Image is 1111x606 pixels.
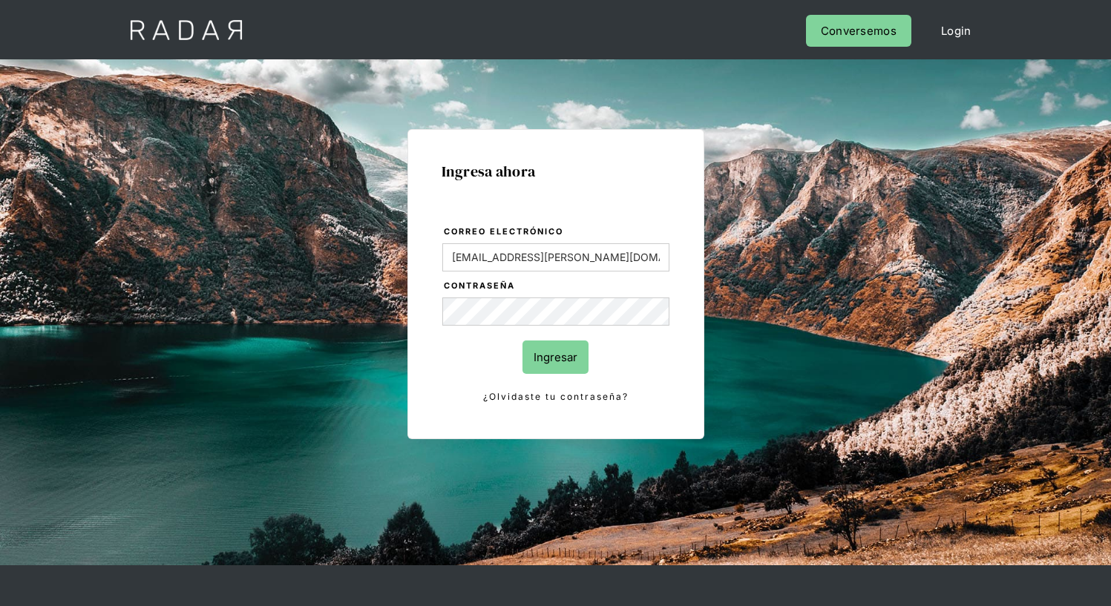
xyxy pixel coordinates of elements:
[806,15,911,47] a: Conversemos
[442,163,670,180] h1: Ingresa ahora
[926,15,986,47] a: Login
[442,224,670,405] form: Login Form
[442,243,669,271] input: bruce@wayne.com
[442,389,669,405] a: ¿Olvidaste tu contraseña?
[522,340,589,374] input: Ingresar
[444,279,669,294] label: Contraseña
[444,225,669,240] label: Correo electrónico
